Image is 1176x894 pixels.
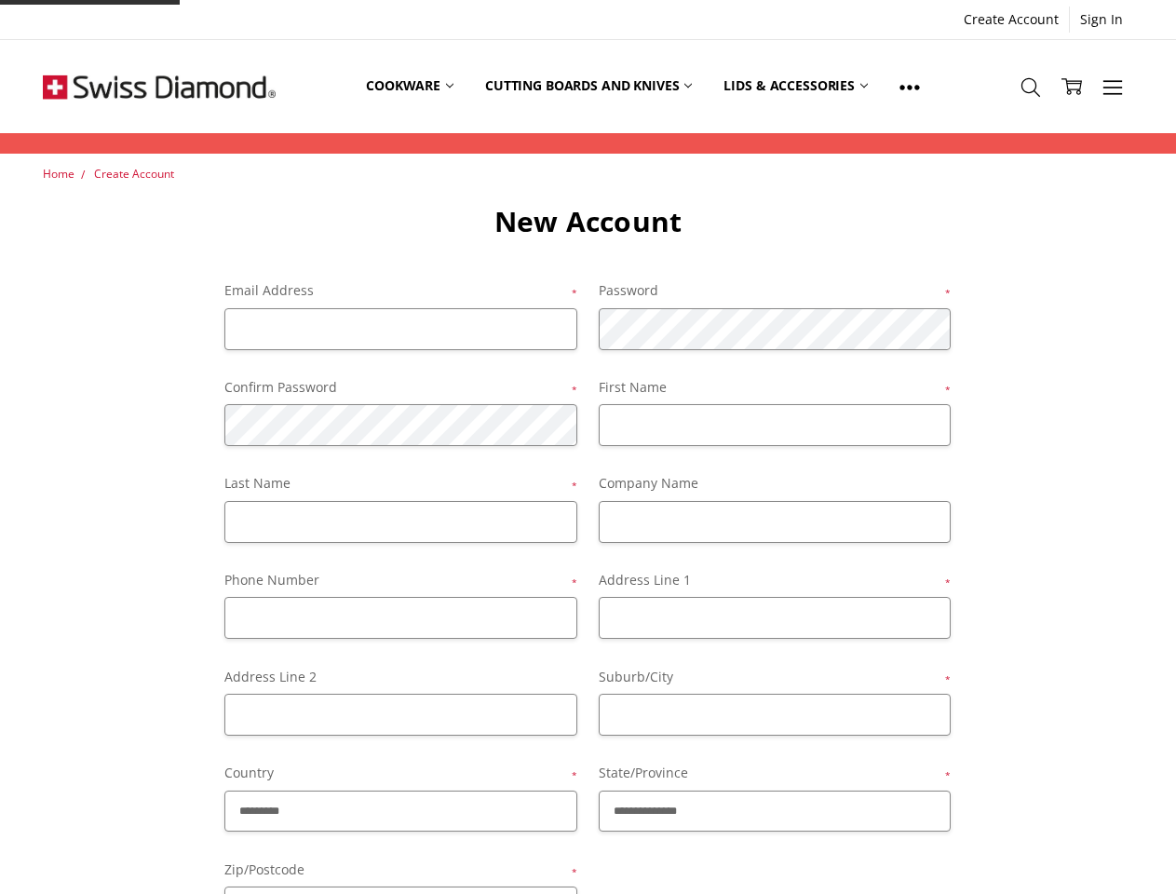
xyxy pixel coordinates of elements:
a: Cutting boards and knives [469,45,709,128]
label: Zip/Postcode [224,860,577,880]
a: Sign In [1070,7,1133,33]
a: Home [43,166,74,182]
label: First Name [599,377,952,398]
label: Email Address [224,280,577,301]
label: Password [599,280,952,301]
label: State/Province [599,763,952,783]
a: Create Account [953,7,1069,33]
a: Lids & Accessories [708,45,883,128]
a: Cookware [350,45,469,128]
label: Country [224,763,577,783]
label: Company Name [599,473,952,494]
h1: New Account [43,204,1132,239]
label: Last Name [224,473,577,494]
label: Address Line 2 [224,667,577,687]
label: Address Line 1 [599,570,952,590]
a: Show All [884,45,936,129]
label: Suburb/City [599,667,952,687]
img: Free Shipping On Every Order [43,40,276,133]
label: Phone Number [224,570,577,590]
a: Create Account [94,166,174,182]
label: Confirm Password [224,377,577,398]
